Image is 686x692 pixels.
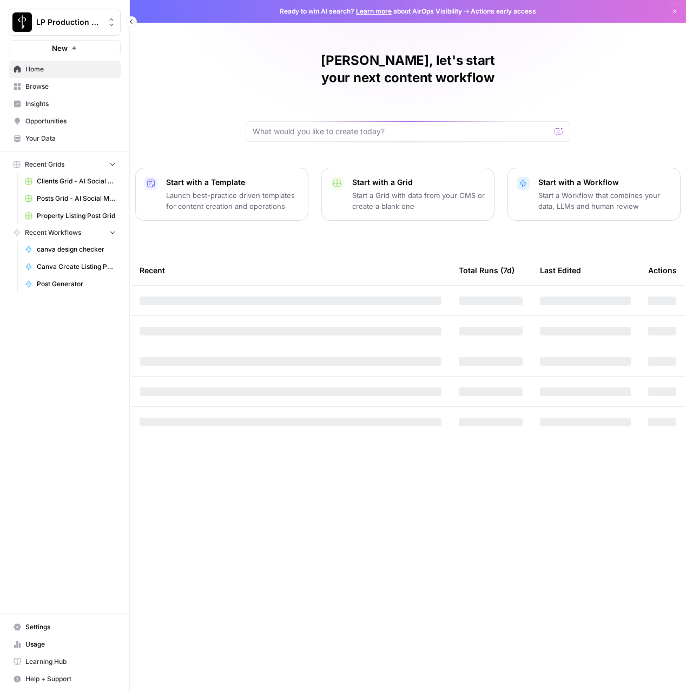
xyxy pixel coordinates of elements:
[540,255,581,285] div: Last Edited
[9,40,121,56] button: New
[538,190,671,212] p: Start a Workflow that combines your data, LLMs and human review
[321,168,494,221] button: Start with a GridStart a Grid with data from your CMS or create a blank one
[25,674,116,684] span: Help + Support
[648,255,677,285] div: Actions
[37,279,116,289] span: Post Generator
[9,95,121,113] a: Insights
[9,9,121,36] button: Workspace: LP Production Workloads
[280,6,462,16] span: Ready to win AI search? about AirOps Visibility
[20,275,121,293] a: Post Generator
[37,211,116,221] span: Property Listing Post Grid
[36,17,102,28] span: LP Production Workloads
[37,176,116,186] span: Clients Grid - AI Social Media
[246,52,570,87] h1: [PERSON_NAME], let's start your next content workflow
[471,6,536,16] span: Actions early access
[25,64,116,74] span: Home
[25,160,64,169] span: Recent Grids
[52,43,68,54] span: New
[9,653,121,670] a: Learning Hub
[25,99,116,109] span: Insights
[9,670,121,688] button: Help + Support
[356,7,392,15] a: Learn more
[9,225,121,241] button: Recent Workflows
[20,190,121,207] a: Posts Grid - AI Social Media
[20,258,121,275] a: Canva Create Listing Posts (human review to pick properties)
[166,177,299,188] p: Start with a Template
[140,255,441,285] div: Recent
[20,241,121,258] a: canva design checker
[25,82,116,91] span: Browse
[507,168,681,221] button: Start with a WorkflowStart a Workflow that combines your data, LLMs and human review
[20,207,121,225] a: Property Listing Post Grid
[25,640,116,649] span: Usage
[9,156,121,173] button: Recent Grids
[459,255,514,285] div: Total Runs (7d)
[9,61,121,78] a: Home
[25,622,116,632] span: Settings
[352,177,485,188] p: Start with a Grid
[25,228,81,238] span: Recent Workflows
[9,130,121,147] a: Your Data
[9,618,121,636] a: Settings
[9,78,121,95] a: Browse
[25,657,116,667] span: Learning Hub
[9,636,121,653] a: Usage
[538,177,671,188] p: Start with a Workflow
[352,190,485,212] p: Start a Grid with data from your CMS or create a blank one
[12,12,32,32] img: LP Production Workloads Logo
[135,168,308,221] button: Start with a TemplateLaunch best-practice driven templates for content creation and operations
[37,245,116,254] span: canva design checker
[37,194,116,203] span: Posts Grid - AI Social Media
[166,190,299,212] p: Launch best-practice driven templates for content creation and operations
[20,173,121,190] a: Clients Grid - AI Social Media
[25,116,116,126] span: Opportunities
[25,134,116,143] span: Your Data
[37,262,116,272] span: Canva Create Listing Posts (human review to pick properties)
[9,113,121,130] a: Opportunities
[253,126,550,137] input: What would you like to create today?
